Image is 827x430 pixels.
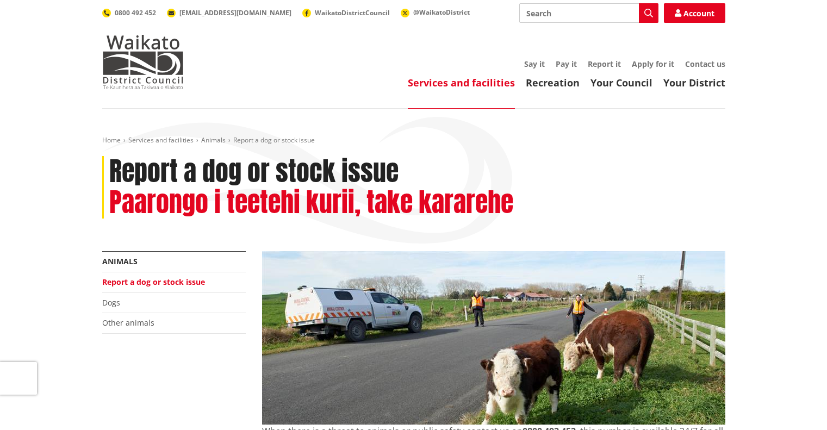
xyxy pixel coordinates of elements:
[685,59,725,69] a: Contact us
[556,59,577,69] a: Pay it
[526,76,580,89] a: Recreation
[302,8,390,17] a: WaikatoDistrictCouncil
[588,59,621,69] a: Report it
[590,76,652,89] a: Your Council
[102,35,184,89] img: Waikato District Council - Te Kaunihera aa Takiwaa o Waikato
[102,256,138,266] a: Animals
[233,135,315,145] span: Report a dog or stock issue
[167,8,291,17] a: [EMAIL_ADDRESS][DOMAIN_NAME]
[262,251,725,425] img: Report-an-animal-issue
[102,297,120,308] a: Dogs
[519,3,658,23] input: Search input
[524,59,545,69] a: Say it
[201,135,226,145] a: Animals
[102,8,156,17] a: 0800 492 452
[128,135,194,145] a: Services and facilities
[115,8,156,17] span: 0800 492 452
[109,156,399,188] h1: Report a dog or stock issue
[632,59,674,69] a: Apply for it
[102,136,725,145] nav: breadcrumb
[102,135,121,145] a: Home
[179,8,291,17] span: [EMAIL_ADDRESS][DOMAIN_NAME]
[109,187,513,219] h2: Paarongo i teetehi kurii, take kararehe
[408,76,515,89] a: Services and facilities
[664,3,725,23] a: Account
[315,8,390,17] span: WaikatoDistrictCouncil
[102,277,205,287] a: Report a dog or stock issue
[401,8,470,17] a: @WaikatoDistrict
[102,317,154,328] a: Other animals
[663,76,725,89] a: Your District
[413,8,470,17] span: @WaikatoDistrict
